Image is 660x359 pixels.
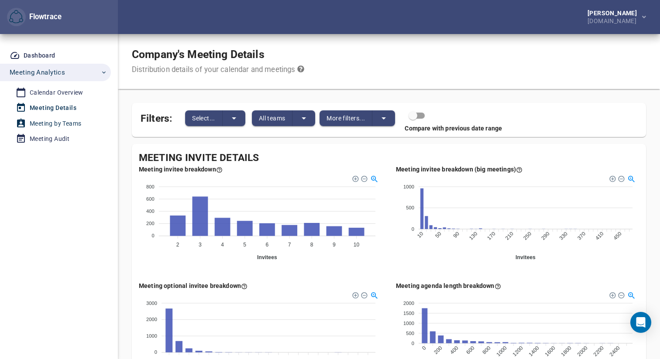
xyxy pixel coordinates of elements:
[403,184,414,189] tspan: 1000
[558,231,569,241] tspan: 330
[576,231,587,241] tspan: 370
[146,184,155,189] tspan: 800
[434,231,443,239] tspan: 50
[412,341,414,346] tspan: 0
[352,291,358,297] div: Zoom In
[155,350,157,355] tspan: 0
[627,174,634,182] div: Selection Zoom
[243,242,246,248] tspan: 5
[594,231,605,241] tspan: 410
[30,103,76,113] div: Meeting Details
[30,133,69,144] div: Meeting Audit
[141,107,172,126] span: Filters:
[576,345,589,357] tspan: 2000
[252,110,293,126] button: All teams
[320,110,372,126] button: More filters...
[540,231,550,241] tspan: 290
[618,291,624,297] div: Zoom Out
[627,291,634,298] div: Selection Zoom
[495,345,508,357] tspan: 1000
[433,345,443,355] tspan: 200
[612,231,622,241] tspan: 450
[310,242,313,248] tspan: 8
[7,8,26,27] button: Flowtrace
[10,67,65,78] span: Meeting Analytics
[370,291,378,298] div: Selection Zoom
[7,8,62,27] div: Flowtrace
[257,254,277,260] text: Invitees
[588,10,640,16] div: [PERSON_NAME]
[320,110,395,126] div: split button
[618,175,624,181] div: Zoom Out
[252,110,316,126] div: split button
[259,113,285,123] span: All teams
[481,345,492,355] tspan: 800
[146,333,157,338] tspan: 1000
[185,110,223,126] button: Select...
[512,345,524,357] tspan: 1200
[516,254,536,260] text: Invitees
[486,231,496,241] tspan: 170
[449,345,459,355] tspan: 400
[327,113,365,123] span: More filters...
[352,175,358,181] div: Zoom In
[199,242,202,248] tspan: 3
[560,345,573,357] tspan: 1800
[468,231,478,241] tspan: 130
[361,291,367,297] div: Zoom Out
[185,110,245,126] div: split button
[396,165,522,174] div: Here you see how many meetings you organize per number of invitees (for meetings with 500 or less...
[333,242,336,248] tspan: 9
[354,242,360,248] tspan: 10
[609,175,615,181] div: Zoom In
[146,221,155,226] tspan: 200
[139,281,247,290] div: Here you see how many meetings you have with per optional invitees (up to 20 optional invitees).
[574,7,653,27] button: [PERSON_NAME][DOMAIN_NAME]
[139,151,639,165] div: Meeting Invite Details
[146,196,155,202] tspan: 600
[592,345,605,357] tspan: 2200
[452,231,461,239] tspan: 90
[465,345,475,355] tspan: 600
[406,331,414,336] tspan: 500
[146,301,157,306] tspan: 3000
[30,118,81,129] div: Meeting by Teams
[139,165,223,174] div: Here you see how many meetings you organise per number invitees (for meetings with 10 or less inv...
[412,226,414,232] tspan: 0
[152,233,155,239] tspan: 0
[406,205,414,210] tspan: 500
[288,242,291,248] tspan: 7
[146,209,155,214] tspan: 400
[132,48,304,61] h1: Company's Meeting Details
[24,50,55,61] div: Dashboard
[504,231,515,241] tspan: 210
[396,281,501,290] div: Here you see how many meetings have certain length of an agenda and up to 2.5k characters. The le...
[9,10,23,24] img: Flowtrace
[403,321,414,326] tspan: 1000
[588,16,640,24] div: [DOMAIN_NAME]
[221,242,224,248] tspan: 4
[132,124,639,133] div: Compare with previous date range
[132,65,304,75] div: Distribution details of your calendar and meetings
[421,345,427,351] tspan: 0
[522,231,533,241] tspan: 250
[26,12,62,22] div: Flowtrace
[544,345,557,357] tspan: 1600
[630,312,651,333] div: Open Intercom Messenger
[265,242,268,248] tspan: 6
[608,345,621,357] tspan: 2400
[192,113,215,123] span: Select...
[30,87,83,98] div: Calendar Overview
[528,345,540,357] tspan: 1400
[403,311,414,316] tspan: 1500
[609,291,615,297] div: Zoom In
[370,174,378,182] div: Selection Zoom
[361,175,367,181] div: Zoom Out
[176,242,179,248] tspan: 2
[146,317,157,322] tspan: 2000
[416,231,425,239] tspan: 10
[403,301,414,306] tspan: 2000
